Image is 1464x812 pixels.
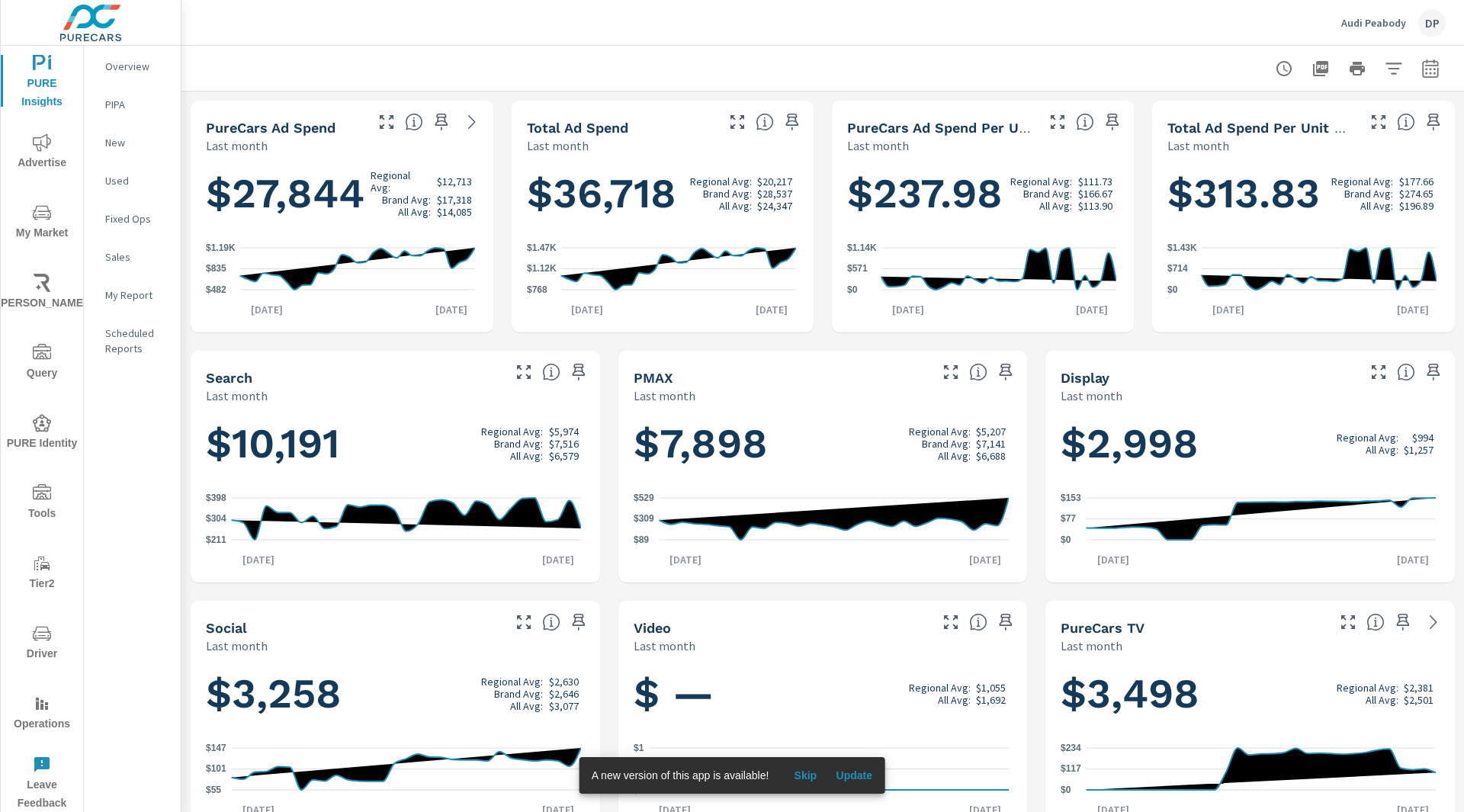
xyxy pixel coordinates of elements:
span: Save this to your personalized report [1391,610,1415,634]
p: All Avg: [1360,200,1393,212]
text: $89 [634,534,649,545]
text: $0 [634,785,644,795]
h1: $10,191 [206,418,585,470]
p: Brand Avg: [703,188,752,200]
text: $0 [1061,785,1071,795]
span: Save this to your personalized report [994,610,1018,634]
p: All Avg: [510,700,543,712]
p: [DATE] [881,302,935,317]
p: [DATE] [1065,302,1119,317]
p: $24,347 [757,200,792,212]
button: Make Fullscreen [1336,610,1360,634]
p: Last month [1167,136,1229,155]
span: Tier2 [5,554,79,593]
text: $529 [634,493,654,503]
span: Tools [5,484,79,523]
div: My Report [84,284,181,307]
div: Fixed Ops [84,207,181,230]
p: Sales [105,249,169,265]
text: $0 [847,284,858,295]
text: $304 [206,514,226,525]
p: Regional Avg: [481,676,543,688]
p: Regional Avg: [371,169,431,194]
p: Brand Avg: [494,688,543,700]
p: All Avg: [510,450,543,462]
p: $196.89 [1399,200,1433,212]
p: $28,537 [757,188,792,200]
p: PIPA [105,97,169,112]
p: Regional Avg: [1337,432,1398,444]
text: $153 [1061,493,1081,503]
p: [DATE] [1386,552,1440,567]
p: [DATE] [560,302,614,317]
p: [DATE] [1386,302,1440,317]
text: $1 [634,743,644,753]
h1: $27,844 [206,168,478,220]
button: Skip [781,763,830,788]
p: All Avg: [1366,444,1398,456]
button: Make Fullscreen [1045,110,1070,134]
text: $101 [206,764,226,775]
h5: PMAX [634,370,673,386]
text: $1.14K [847,242,877,253]
text: $1.47K [527,242,557,253]
p: $2,646 [549,688,579,700]
span: Cost of your connected TV ad campaigns. [Source: This data is provided by the video advertising p... [1366,613,1385,631]
button: Select Date Range [1415,53,1446,84]
h5: PureCars Ad Spend [206,120,335,136]
p: $274.65 [1399,188,1433,200]
p: Last month [1061,387,1122,405]
p: Brand Avg: [922,438,971,450]
p: All Avg: [1366,694,1398,706]
span: Driver [5,624,79,663]
div: PIPA [84,93,181,116]
span: Query [5,344,79,383]
text: $55 [206,785,221,795]
h5: PureCars Ad Spend Per Unit Sold [847,120,1072,136]
h1: $313.83 [1167,168,1440,220]
div: New [84,131,181,154]
span: Save this to your personalized report [429,110,454,134]
p: Regional Avg: [690,175,752,188]
text: $309 [634,514,654,525]
div: Used [84,169,181,192]
p: Brand Avg: [1344,188,1393,200]
h1: $7,898 [634,418,1013,470]
p: Regional Avg: [481,425,543,438]
p: $3,077 [549,700,579,712]
p: Regional Avg: [1010,175,1072,188]
span: Save this to your personalized report [1421,110,1446,134]
p: Last month [1061,637,1122,655]
p: Brand Avg: [382,194,431,206]
text: $147 [206,743,226,753]
p: $7,141 [976,438,1006,450]
p: $5,207 [976,425,1006,438]
p: $2,630 [549,676,579,688]
p: Last month [206,387,268,405]
span: Average cost of advertising per each vehicle sold at the dealer over the selected date range incl... [1397,113,1415,131]
span: PURE Insights [5,54,79,111]
p: Fixed Ops [105,211,169,226]
p: [DATE] [240,302,294,317]
p: Regional Avg: [909,425,971,438]
p: All Avg: [938,694,971,706]
p: My Report [105,287,169,303]
p: Last month [634,387,695,405]
p: Audi Peabody [1341,16,1406,30]
span: Advertise [5,133,79,172]
h1: $3,498 [1061,668,1440,720]
p: Brand Avg: [1023,188,1072,200]
p: $7,516 [549,438,579,450]
p: Last month [527,136,589,155]
text: $571 [847,264,868,274]
span: My Market [5,204,79,242]
text: $0 [1167,284,1178,295]
p: Regional Avg: [909,682,971,694]
p: $1,055 [976,682,1006,694]
h5: Display [1061,370,1109,386]
p: $994 [1412,432,1433,444]
text: $117 [1061,764,1081,775]
text: $1.12K [527,264,557,274]
span: Save this to your personalized report [1100,110,1125,134]
span: Save this to your personalized report [780,110,804,134]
